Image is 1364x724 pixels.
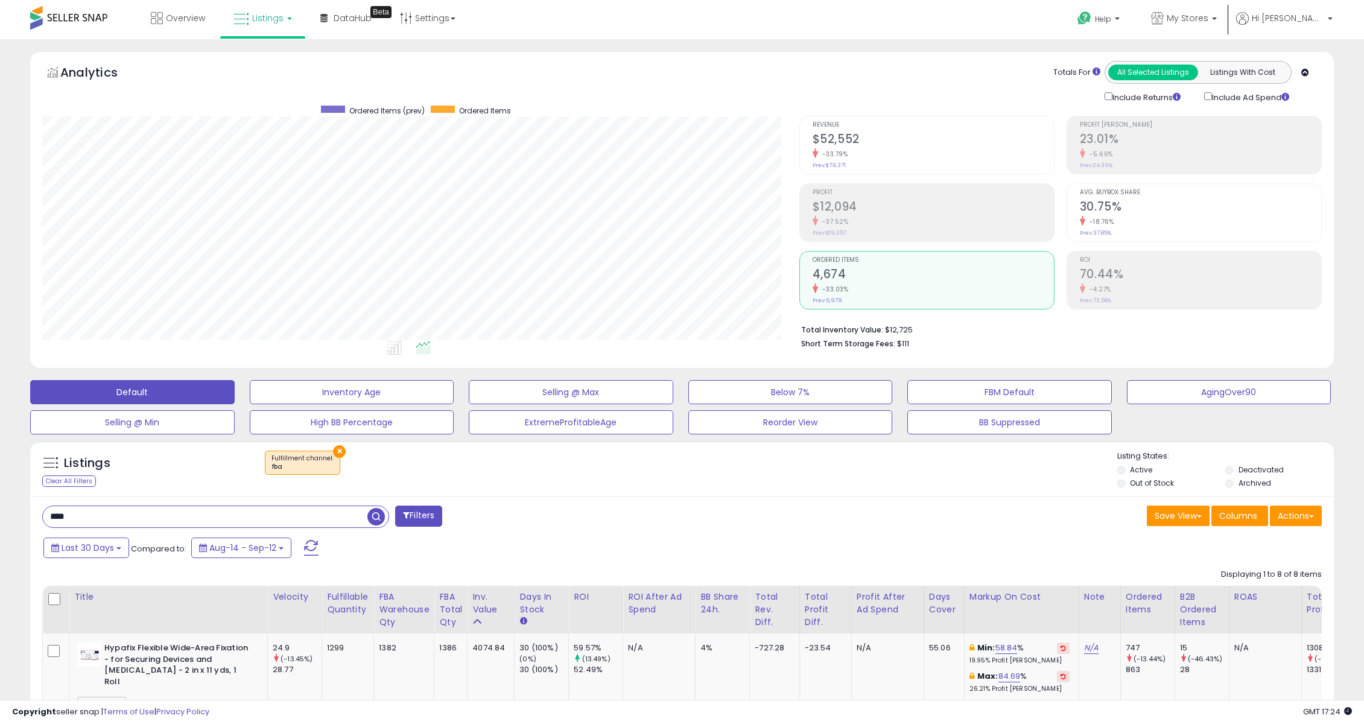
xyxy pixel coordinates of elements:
[801,325,883,335] b: Total Inventory Value:
[688,380,893,404] button: Below 7%
[574,643,623,653] div: 59.57%
[62,542,114,554] span: Last 30 Days
[998,670,1021,682] a: 84.69
[700,591,744,616] div: BB Share 24h.
[1127,380,1331,404] button: AgingOver90
[271,454,334,472] span: Fulfillment channel :
[995,642,1018,654] a: 58.84
[469,380,673,404] button: Selling @ Max
[472,643,505,653] div: 4074.84
[1080,257,1321,264] span: ROI
[1147,506,1210,526] button: Save View
[1095,14,1111,24] span: Help
[273,664,322,675] div: 28.77
[574,591,618,603] div: ROI
[77,643,101,667] img: 31Bcvmbbz-L._SL40_.jpg
[519,643,568,653] div: 30 (100%)
[1221,569,1322,580] div: Displaying 1 to 8 of 8 items
[1180,643,1229,653] div: 15
[271,463,334,471] div: fba
[334,12,372,24] span: DataHub
[813,200,1054,216] h2: $12,094
[969,643,1070,665] div: %
[1134,654,1166,664] small: (-13.44%)
[166,12,205,24] span: Overview
[1180,664,1229,675] div: 28
[1307,664,1356,675] div: 1331.72
[1130,465,1152,475] label: Active
[1180,591,1224,629] div: B2B Ordered Items
[333,445,346,458] button: ×
[1080,267,1321,284] h2: 70.44%
[1085,217,1114,226] small: -18.76%
[131,543,186,554] span: Compared to:
[1080,189,1321,196] span: Avg. Buybox Share
[1197,65,1287,80] button: Listings With Cost
[813,297,842,304] small: Prev: 6,979
[1080,162,1112,169] small: Prev: 24.39%
[43,538,129,558] button: Last 30 Days
[1117,451,1334,462] p: Listing States:
[60,64,141,84] h5: Analytics
[818,285,849,294] small: -33.03%
[12,707,209,718] div: seller snap | |
[379,643,425,653] div: 1382
[1315,654,1341,664] small: (-1.77%)
[327,591,369,616] div: Fulfillable Quantity
[1080,200,1321,216] h2: 30.75%
[1085,285,1111,294] small: -4.27%
[250,410,454,434] button: High BB Percentage
[1084,591,1115,603] div: Note
[818,150,848,159] small: -33.79%
[755,591,794,629] div: Total Rev. Diff.
[64,455,110,472] h5: Listings
[1211,506,1268,526] button: Columns
[969,671,1070,693] div: %
[1234,643,1292,653] div: N/A
[1303,706,1352,717] span: 2025-10-13 17:24 GMT
[30,380,235,404] button: Default
[857,643,915,653] div: N/A
[1195,90,1308,104] div: Include Ad Spend
[907,380,1112,404] button: FBM Default
[103,706,154,717] a: Terms of Use
[30,410,235,434] button: Selling @ Min
[628,643,686,653] div: N/A
[907,410,1112,434] button: BB Suppressed
[1068,2,1132,39] a: Help
[439,643,458,653] div: 1386
[459,106,511,116] span: Ordered Items
[519,664,568,675] div: 30 (100%)
[1234,591,1296,603] div: ROAS
[818,217,849,226] small: -37.52%
[813,267,1054,284] h2: 4,674
[273,643,322,653] div: 24.9
[1236,12,1333,39] a: Hi [PERSON_NAME]
[1108,65,1198,80] button: All Selected Listings
[1219,510,1257,522] span: Columns
[1085,150,1113,159] small: -5.66%
[252,12,284,24] span: Listings
[813,122,1054,129] span: Revenue
[929,591,959,616] div: Days Cover
[519,591,563,616] div: Days In Stock
[1084,642,1099,654] a: N/A
[273,591,317,603] div: Velocity
[156,706,209,717] a: Privacy Policy
[1126,664,1175,675] div: 863
[801,338,895,349] b: Short Term Storage Fees:
[469,410,673,434] button: ExtremeProfitableAge
[1080,229,1111,237] small: Prev: 37.85%
[42,475,96,487] div: Clear All Filters
[813,162,846,169] small: Prev: $79,371
[519,654,536,664] small: (0%)
[12,706,56,717] strong: Copyright
[1307,643,1356,653] div: 1308.18
[1080,297,1111,304] small: Prev: 73.58%
[1239,465,1284,475] label: Deactivated
[472,591,509,616] div: Inv. value
[1270,506,1322,526] button: Actions
[1307,591,1351,616] div: Total Profit
[104,643,251,690] b: Hypafix Flexible Wide-Area Fixation - for Securing Devices and [MEDICAL_DATA] - 2 in x 11 yds, 1 ...
[349,106,425,116] span: Ordered Items (prev)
